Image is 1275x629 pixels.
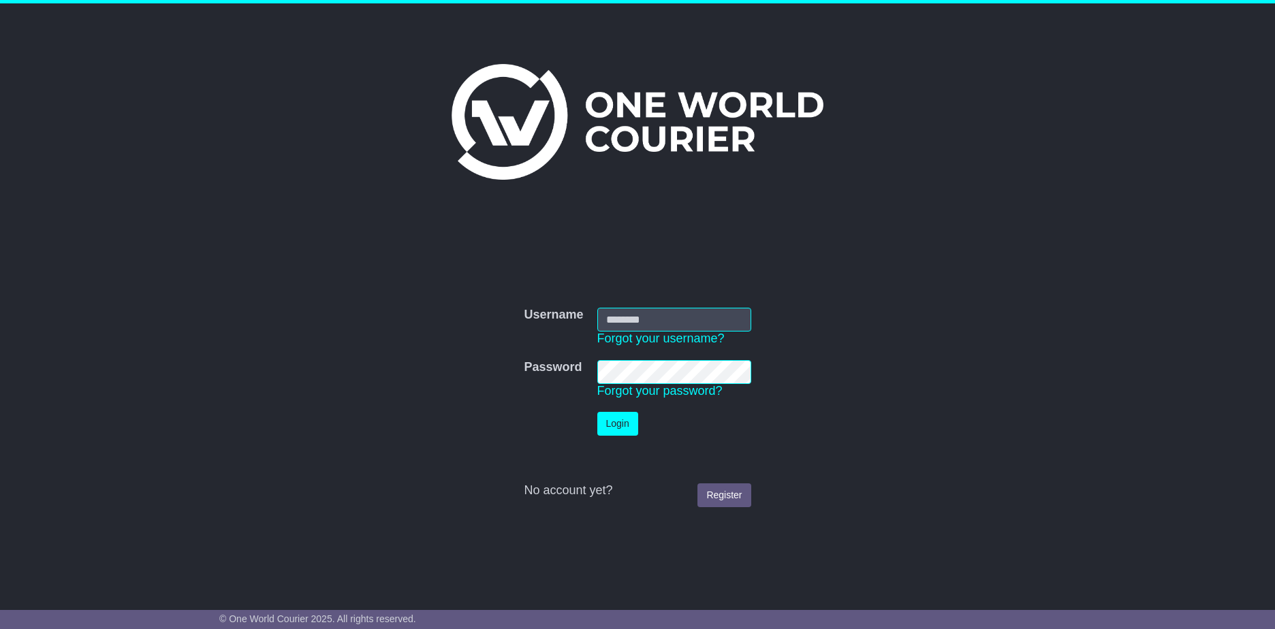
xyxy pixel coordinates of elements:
a: Forgot your password? [597,384,723,398]
div: No account yet? [524,483,751,498]
button: Login [597,412,638,436]
a: Register [697,483,751,507]
label: Password [524,360,582,375]
a: Forgot your username? [597,332,725,345]
img: One World [452,64,823,180]
label: Username [524,308,583,323]
span: © One World Courier 2025. All rights reserved. [219,613,416,624]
